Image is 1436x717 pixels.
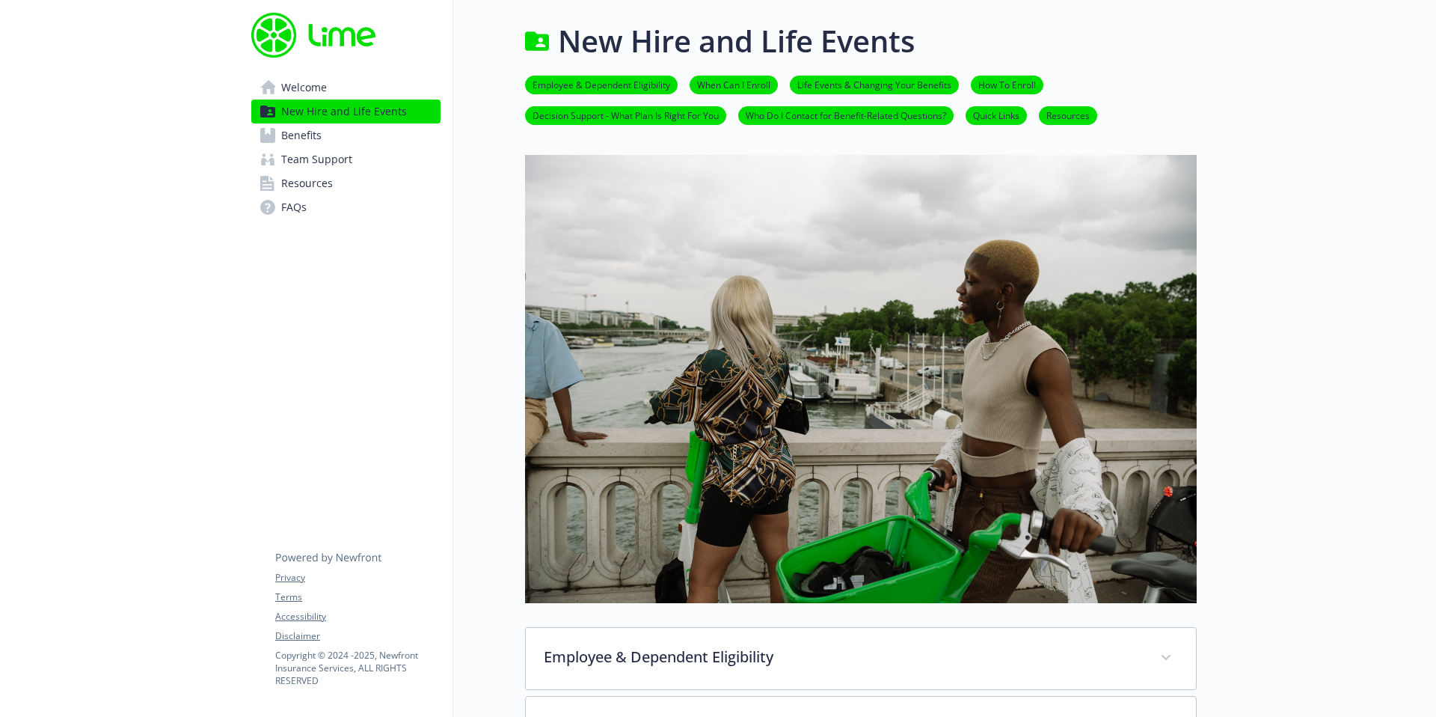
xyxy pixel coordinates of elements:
a: FAQs [251,195,441,219]
span: Team Support [281,147,352,171]
a: When Can I Enroll [690,77,778,91]
a: Benefits [251,123,441,147]
span: Benefits [281,123,322,147]
a: How To Enroll [971,77,1043,91]
a: Welcome [251,76,441,100]
span: New Hire and Life Events [281,100,407,123]
p: Copyright © 2024 - 2025 , Newfront Insurance Services, ALL RIGHTS RESERVED [275,649,440,687]
a: Resources [251,171,441,195]
a: Team Support [251,147,441,171]
a: Resources [1039,108,1097,122]
a: Who Do I Contact for Benefit-Related Questions? [738,108,954,122]
div: Employee & Dependent Eligibility [526,628,1196,689]
span: Resources [281,171,333,195]
img: new hire page banner [525,155,1197,603]
span: FAQs [281,195,307,219]
a: Decision Support - What Plan Is Right For You [525,108,726,122]
a: Privacy [275,571,440,585]
p: Employee & Dependent Eligibility [544,646,1142,668]
h1: New Hire and Life Events [558,19,915,64]
a: Life Events & Changing Your Benefits [790,77,959,91]
span: Welcome [281,76,327,100]
a: Accessibility [275,610,440,623]
a: Employee & Dependent Eligibility [525,77,678,91]
a: Disclaimer [275,629,440,643]
a: New Hire and Life Events [251,100,441,123]
a: Quick Links [966,108,1027,122]
a: Terms [275,591,440,604]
